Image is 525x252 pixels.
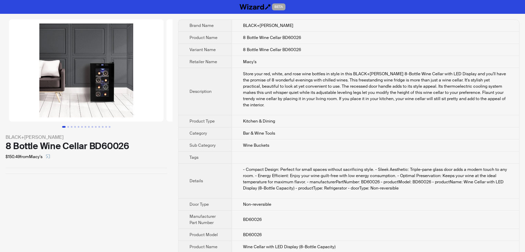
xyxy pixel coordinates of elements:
[9,19,164,122] img: 8 Bottle Wine Cellar BD60026 8 Bottle Wine Cellar BD60026 image 1
[95,126,97,128] button: Go to slide 10
[243,35,301,40] span: 8 Bottle Wine Cellar BD60026
[109,126,110,128] button: Go to slide 14
[62,126,66,128] button: Go to slide 1
[6,141,167,151] div: 8 Bottle Wine Cellar BD60026
[243,166,508,191] div: - Compact Design: Perfect for small spaces without sacrificing style. - Sleek Aesthetic: Triple-p...
[102,126,104,128] button: Go to slide 12
[81,126,83,128] button: Go to slide 6
[189,232,218,238] span: Product Model
[105,126,107,128] button: Go to slide 13
[243,232,262,238] span: BD60026
[243,23,293,28] span: BLACK+[PERSON_NAME]
[85,126,86,128] button: Go to slide 7
[88,126,90,128] button: Go to slide 8
[91,126,93,128] button: Go to slide 9
[243,217,262,222] span: BD60026
[189,178,203,184] span: Details
[189,118,215,124] span: Product Type
[189,202,209,207] span: Door Type
[166,19,321,122] img: 8 Bottle Wine Cellar BD60026 8 Bottle Wine Cellar BD60026 image 2
[243,47,301,52] span: 8 Bottle Wine Cellar BD60026
[243,118,275,124] span: Kitchen & Dining
[189,47,216,52] span: Variant Name
[243,59,256,65] span: Macy's
[6,133,167,141] div: BLACK+[PERSON_NAME]
[189,89,212,94] span: Description
[6,151,167,162] div: $150.49 from Macy's
[243,143,269,148] span: Wine Buckets
[189,59,217,65] span: Retailer Name
[189,244,217,250] span: Product Name
[189,214,216,225] span: Manufacturer Part Number
[243,71,508,108] div: Store your red, white, and rose wine bottles in style in this BLACK+DECKER 8-Bottle Wine Cellar w...
[98,126,100,128] button: Go to slide 11
[189,155,198,160] span: Tags
[67,126,69,128] button: Go to slide 2
[243,130,275,136] span: Bar & Wine Tools
[46,154,50,158] span: select
[71,126,72,128] button: Go to slide 3
[78,126,79,128] button: Go to slide 5
[189,35,217,40] span: Product Name
[189,143,216,148] span: Sub Category
[189,23,214,28] span: Brand Name
[243,202,271,207] span: Non-reversible
[243,244,336,250] span: Wine Cellar with LED Display (8-Bottle Capacity)
[272,3,285,10] span: BETA
[189,130,207,136] span: Category
[74,126,76,128] button: Go to slide 4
